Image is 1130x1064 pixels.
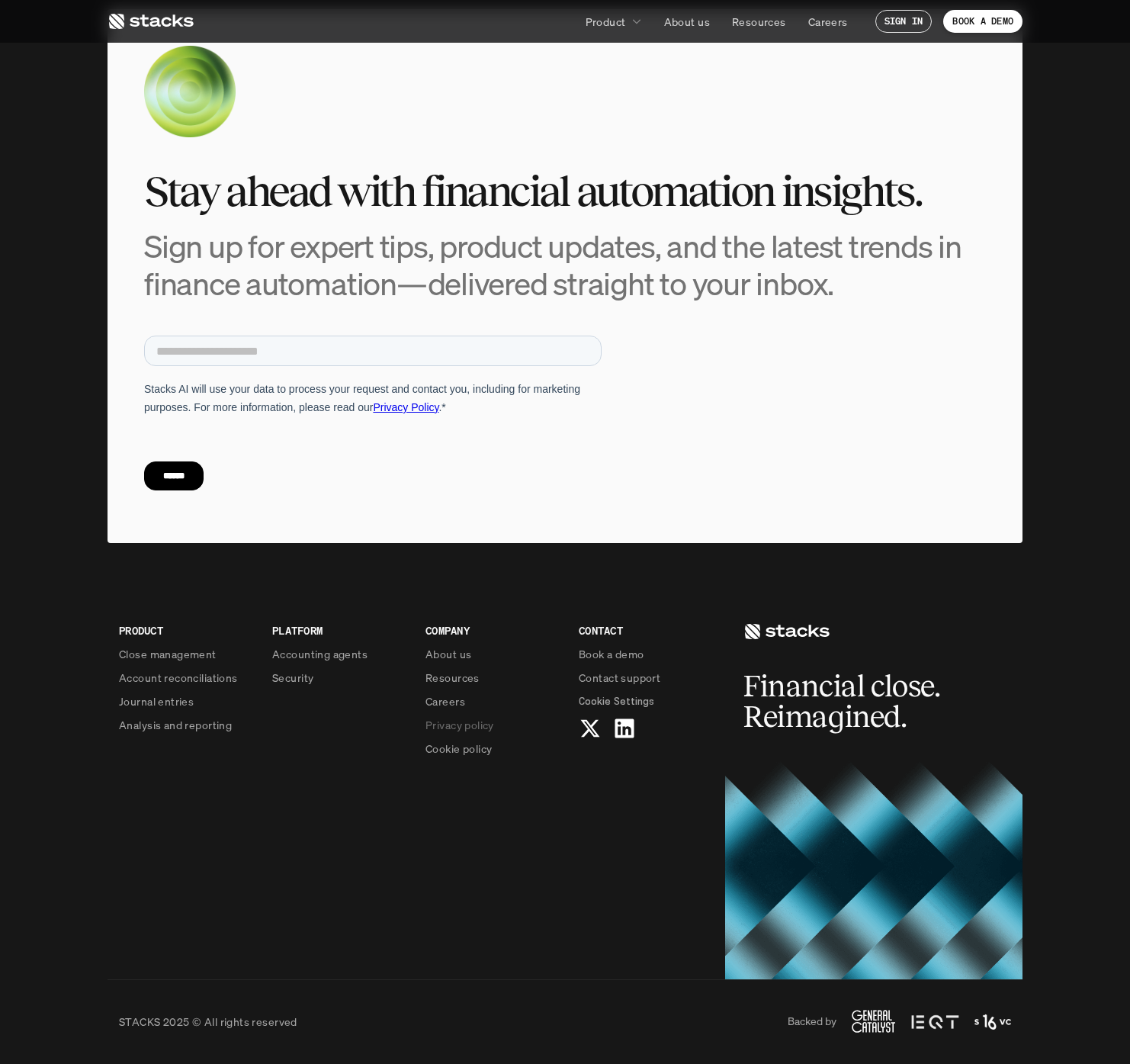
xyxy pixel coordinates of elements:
p: Careers [808,14,848,30]
p: SIGN IN [884,16,923,27]
a: Privacy policy [425,717,560,733]
a: Careers [425,693,560,709]
p: BOOK A DEMO [952,16,1013,27]
p: Resources [425,670,480,686]
a: Book a demo [579,646,714,662]
p: COMPANY [425,622,560,638]
p: Account reconciliations [119,670,238,686]
a: Careers [799,8,857,35]
p: Cookie policy [425,741,492,757]
p: Privacy policy [425,717,494,733]
a: Close management [119,646,254,662]
p: Product [586,14,626,30]
p: Accounting agents [272,646,368,662]
a: Accounting agents [272,646,407,662]
p: Careers [425,693,465,709]
span: Cookie Settings [579,693,654,709]
p: Analysis and reporting [119,717,232,733]
p: Resources [732,14,786,30]
p: Close management [119,646,217,662]
a: Resources [425,670,560,686]
p: Book a demo [579,646,644,662]
a: SIGN IN [875,10,933,33]
p: CONTACT [579,622,714,638]
p: Journal entries [119,693,194,709]
p: About us [425,646,471,662]
h2: Financial close. Reimagined. [743,671,972,732]
p: About us [664,14,710,30]
p: PRODUCT [119,622,254,638]
p: STACKS 2025 © All rights reserved [119,1014,297,1030]
button: Cookie Trigger [579,693,654,709]
h2: Stay ahead with financial automation insights. [144,168,986,215]
h3: Sign up for expert tips, product updates, and the latest trends in finance automation—delivered s... [144,227,986,302]
a: About us [425,646,560,662]
a: BOOK A DEMO [943,10,1022,33]
a: Contact support [579,670,714,686]
a: Cookie policy [425,741,560,757]
a: Journal entries [119,693,254,709]
a: Security [272,670,407,686]
a: Resources [723,8,795,35]
p: Contact support [579,670,660,686]
p: Backed by [788,1015,836,1028]
a: Account reconciliations [119,670,254,686]
a: About us [655,8,719,35]
p: Security [272,670,313,686]
iframe: Form 10 [144,333,602,517]
a: Analysis and reporting [119,717,254,733]
p: PLATFORM [272,622,407,638]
